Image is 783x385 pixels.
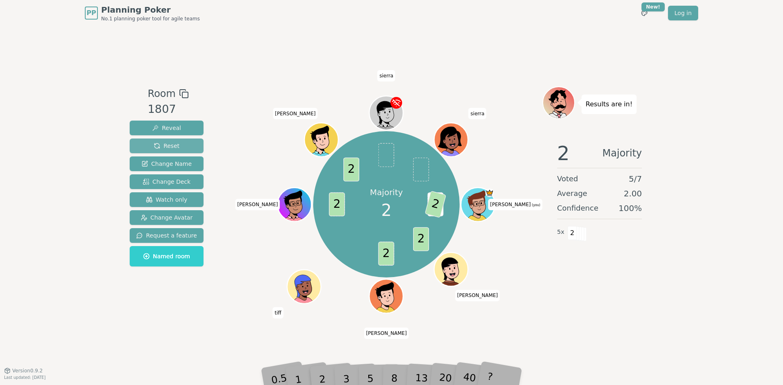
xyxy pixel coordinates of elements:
[130,121,203,135] button: Reveal
[101,15,200,22] span: No.1 planning poker tool for agile teams
[130,192,203,207] button: Watch only
[136,231,197,240] span: Request a feature
[142,160,192,168] span: Change Name
[143,178,190,186] span: Change Deck
[343,158,359,182] span: 2
[148,101,188,118] div: 1807
[586,99,633,110] p: Results are in!
[531,203,540,207] span: (you)
[146,196,188,204] span: Watch only
[4,375,46,380] span: Last updated: [DATE]
[619,202,642,214] span: 100 %
[557,143,570,163] span: 2
[462,189,494,220] button: Click to change your avatar
[486,189,494,197] span: spencer is the host
[641,2,665,11] div: New!
[130,139,203,153] button: Reset
[235,199,280,210] span: Click to change your name
[455,290,500,301] span: Click to change your name
[364,328,409,339] span: Click to change your name
[413,227,429,251] span: 2
[143,252,190,260] span: Named room
[273,307,283,319] span: Click to change your name
[557,173,578,185] span: Voted
[602,143,642,163] span: Majority
[86,8,96,18] span: PP
[273,108,318,119] span: Click to change your name
[130,156,203,171] button: Change Name
[377,70,395,81] span: Click to change your name
[488,199,542,210] span: Click to change your name
[130,210,203,225] button: Change Avatar
[668,6,698,20] a: Log in
[85,4,200,22] a: PPPlanning PokerNo.1 planning poker tool for agile teams
[12,367,43,374] span: Version 0.9.2
[624,188,642,199] span: 2.00
[141,213,193,222] span: Change Avatar
[329,193,345,217] span: 2
[378,242,394,266] span: 2
[148,86,175,101] span: Room
[130,246,203,266] button: Named room
[130,174,203,189] button: Change Deck
[425,191,447,218] span: 2
[637,6,652,20] button: New!
[101,4,200,15] span: Planning Poker
[152,124,181,132] span: Reveal
[130,228,203,243] button: Request a feature
[154,142,179,150] span: Reset
[557,188,587,199] span: Average
[629,173,642,185] span: 5 / 7
[381,198,391,222] span: 2
[4,367,43,374] button: Version0.9.2
[568,226,577,240] span: 2
[557,228,564,237] span: 5 x
[370,187,403,198] p: Majority
[557,202,598,214] span: Confidence
[469,108,487,119] span: Click to change your name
